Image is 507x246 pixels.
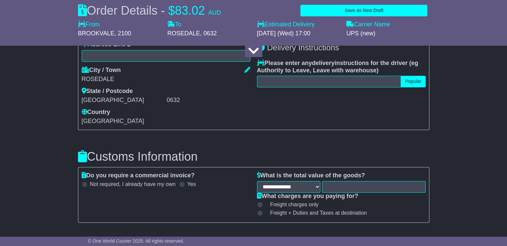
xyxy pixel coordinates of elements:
[257,172,365,179] label: What is the total value of the goods?
[90,181,176,187] label: Not required, I already have my own
[82,172,195,179] label: Do you require a commercial invoice?
[312,60,335,66] span: delivery
[257,60,418,74] span: eg Authority to Leave, Leave with warehouse
[167,30,200,37] span: ROSEDALE
[167,97,250,104] div: 0632
[78,21,100,28] label: From
[270,210,367,216] span: Freight + Duties and Taxes at destination
[262,201,319,208] label: Freight charges only
[82,67,121,74] label: City / Town
[200,30,217,37] span: , 0632
[257,21,340,28] label: Estimated Delivery
[82,109,110,116] label: Country
[82,76,250,83] div: ROSEDALE
[208,9,221,16] span: AUD
[82,97,165,104] div: [GEOGRAPHIC_DATA]
[257,30,340,37] div: [DATE] (Wed) 17:00
[82,118,144,124] span: [GEOGRAPHIC_DATA]
[300,5,427,16] button: Save as New Draft
[82,88,133,95] label: State / Postcode
[88,238,184,244] span: © One World Courier 2025. All rights reserved.
[78,3,221,18] div: Order Details -
[257,193,358,200] label: What charges are you paying for?
[78,150,429,163] h3: Customs Information
[168,4,175,17] span: $
[346,30,429,37] div: UPS (new)
[78,30,115,37] span: BROOKVALE
[401,76,425,87] button: Popular
[175,4,205,17] span: 83.02
[257,60,426,74] label: Please enter any instructions for the driver ( )
[114,30,131,37] span: , 2100
[167,21,181,28] label: To
[346,21,390,28] label: Carrier Name
[187,181,196,187] label: Yes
